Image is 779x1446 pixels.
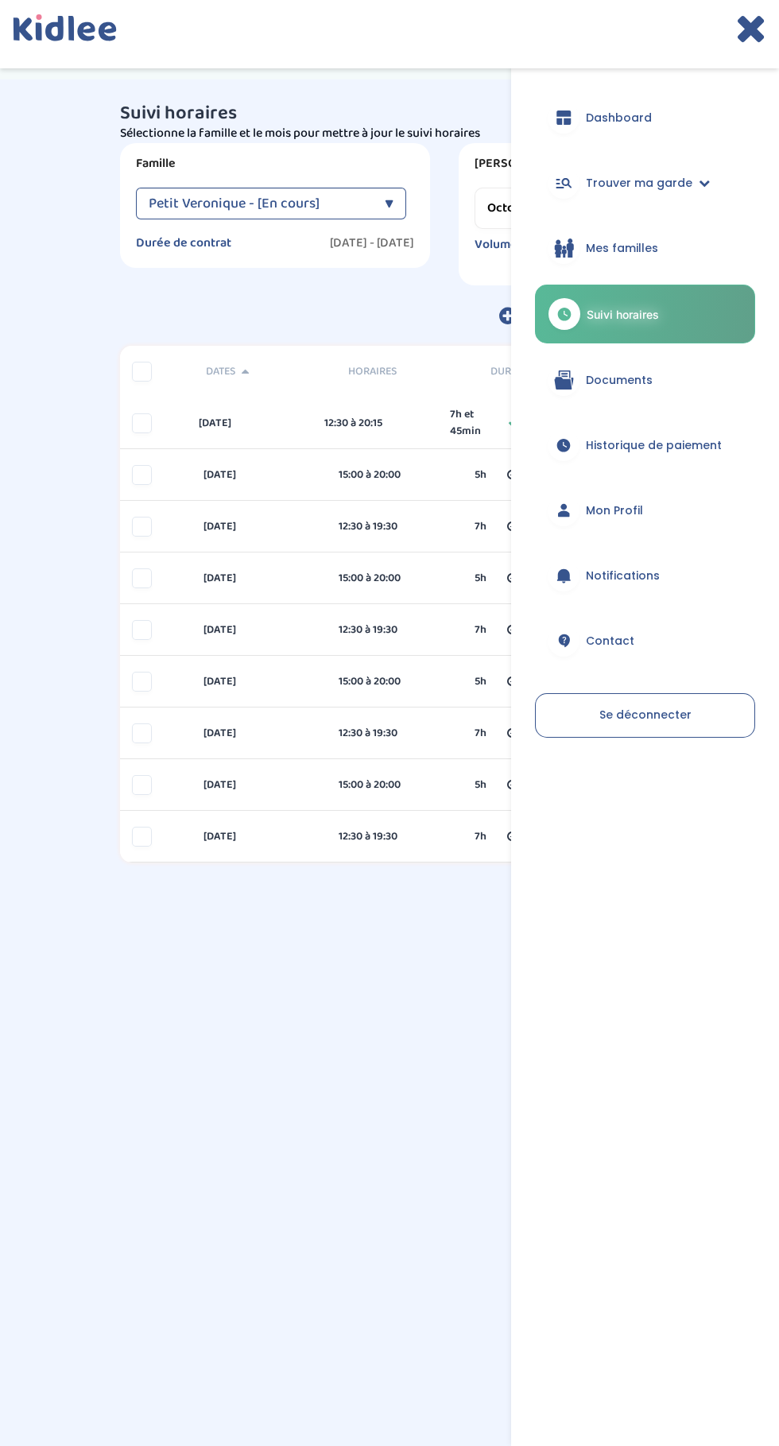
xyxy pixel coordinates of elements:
div: Dates [194,363,336,380]
div: 12:30 à 19:30 [339,622,451,638]
div: 15:00 à 20:00 [339,777,451,793]
span: 7h [475,622,486,638]
span: 7h [475,518,486,535]
span: Dashboard [586,110,652,126]
span: Documents [586,372,653,389]
span: 5h [475,467,486,483]
div: [DATE] [192,777,327,793]
a: Historique de paiement [535,417,755,474]
div: 12:30 à 19:30 [339,725,451,742]
div: Durée [479,363,535,380]
div: [DATE] [192,673,327,690]
span: 5h [475,777,486,793]
a: Mon Profil [535,482,755,539]
span: Trouver ma garde [586,175,692,192]
span: Mes familles [586,240,658,257]
span: 7h [475,725,486,742]
a: Documents [535,351,755,409]
span: Contact [586,633,634,649]
span: Se déconnecter [599,707,692,723]
label: [DATE] - [DATE] [330,235,414,251]
a: Notifications [535,547,755,604]
div: 12:30 à 20:15 [324,415,426,432]
div: [DATE] [192,622,327,638]
div: ▼ [385,188,393,219]
span: Historique de paiement [586,437,722,454]
label: Famille [136,156,414,172]
div: [DATE] [187,415,312,432]
label: [PERSON_NAME] affichée [475,156,643,172]
span: 7h et 45min [450,406,487,440]
span: 5h [475,673,486,690]
span: Horaires [348,363,467,380]
a: Se déconnecter [535,693,755,738]
button: Ajouter un horaire [475,298,659,333]
h3: Suivi horaires [120,103,659,124]
p: Sélectionne la famille et le mois pour mettre à jour le suivi horaires [120,124,659,143]
label: Durée de contrat [136,235,231,251]
div: 15:00 à 20:00 [339,570,451,587]
span: Suivi horaires [587,306,659,323]
div: 15:00 à 20:00 [339,673,451,690]
a: Contact [535,612,755,669]
a: Suivi horaires [535,285,755,343]
div: 12:30 à 19:30 [339,828,451,845]
div: [DATE] [192,570,327,587]
label: Volume de cette période [475,237,613,253]
div: [DATE] [192,467,327,483]
div: 12:30 à 19:30 [339,518,451,535]
span: 5h [475,570,486,587]
div: [DATE] [192,725,327,742]
span: Petit Veronique - [En cours] [149,188,320,219]
a: Trouver ma garde [535,154,755,211]
a: Mes familles [535,219,755,277]
span: 7h [475,828,486,845]
div: 15:00 à 20:00 [339,467,451,483]
div: [DATE] [192,828,327,845]
span: Notifications [586,568,660,584]
span: Mon Profil [586,502,643,519]
a: Dashboard [535,89,755,146]
div: [DATE] [192,518,327,535]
